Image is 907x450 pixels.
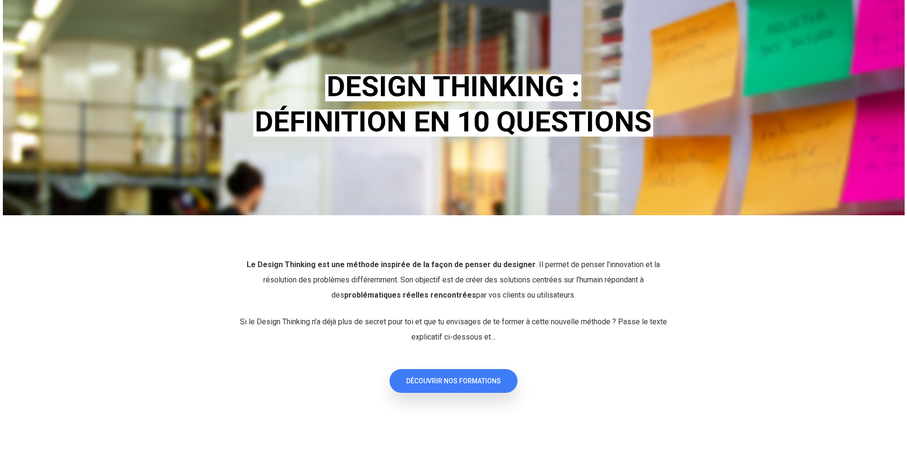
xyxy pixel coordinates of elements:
a: DÉCOUVRIR NOS FORMATIONS [389,369,518,393]
p: Si le Design Thinking n’a déjà plus de secret pour toi et que tu envisages de te former à cette n... [237,314,669,345]
strong: problématiques réelles rencontrées [344,290,476,300]
span: DÉCOUVRIR NOS FORMATIONS [406,376,501,386]
em: DESIGN THINKING : [325,70,581,103]
b: DÉFINITION EN 10 QUESTIONS [255,105,652,139]
strong: Le Design Thinking est une méthode inspirée de la façon de penser du designer [247,260,536,269]
p: . Il permet de penser l’innovation et la résolution des problèmes différemment. Son objectif est ... [237,257,669,314]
